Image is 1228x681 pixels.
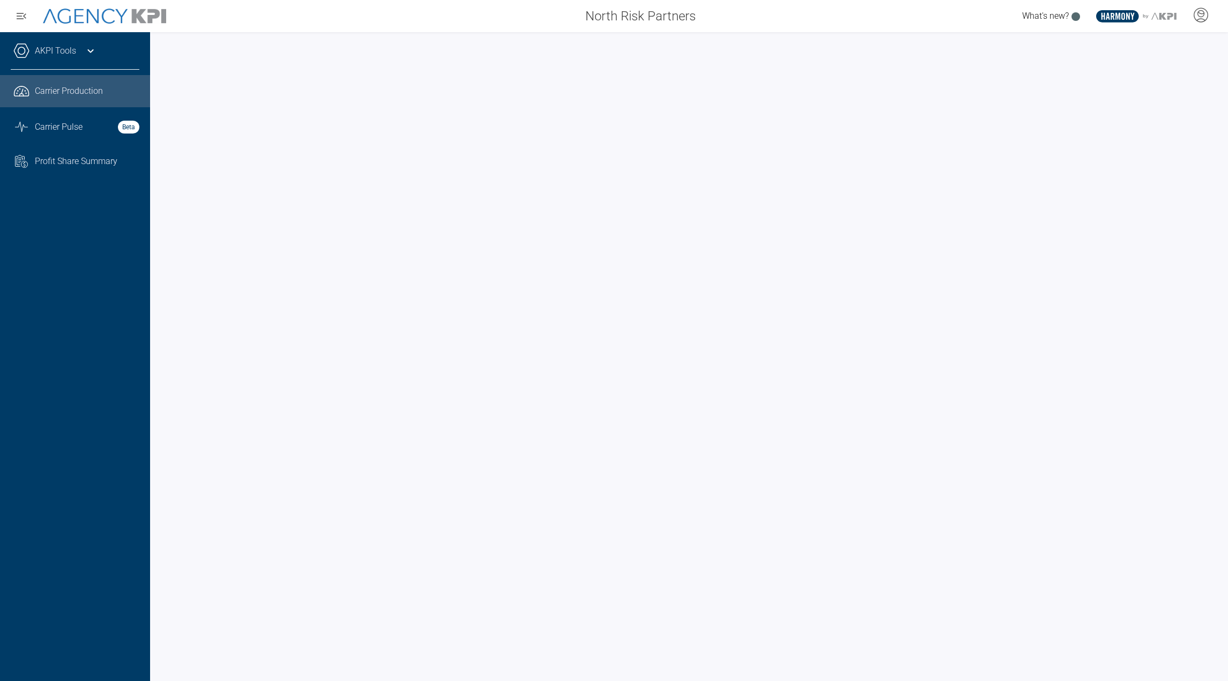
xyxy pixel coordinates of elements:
[1022,11,1069,21] span: What's new?
[35,45,76,57] a: AKPI Tools
[118,121,139,134] strong: Beta
[35,85,103,98] span: Carrier Production
[35,121,83,134] span: Carrier Pulse
[35,155,117,168] span: Profit Share Summary
[43,9,166,24] img: AgencyKPI
[585,6,696,26] span: North Risk Partners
